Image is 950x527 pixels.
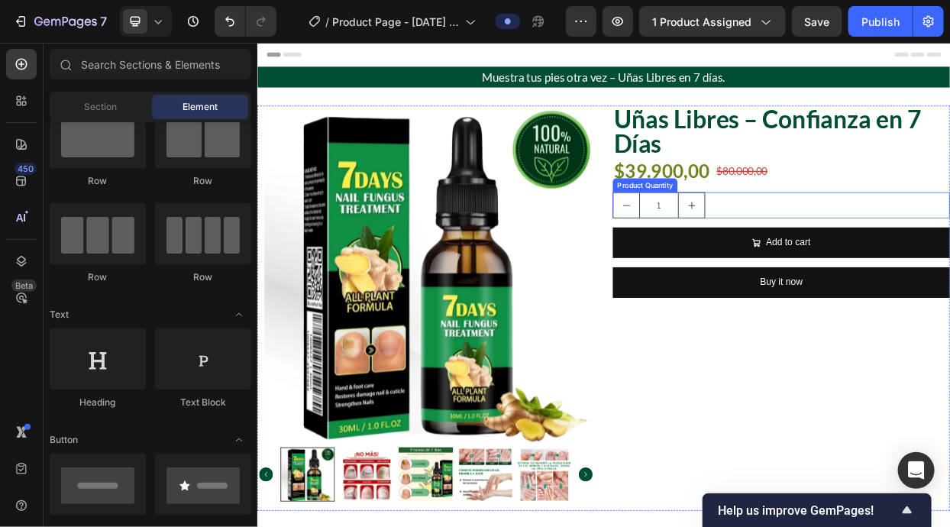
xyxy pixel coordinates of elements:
div: Undo/Redo [215,6,276,37]
div: Add to cart [673,254,732,276]
p: Muestra tus pies otra vez – Uñas Libres en 7 días. [2,36,915,54]
button: Publish [848,6,913,37]
iframe: Design area [257,43,950,527]
div: Product Quantity [473,182,553,196]
span: Save [805,15,830,28]
span: Toggle open [227,428,251,452]
span: / [325,14,329,30]
h2: Uñas Libres – Confianza en 7 Días [470,83,916,150]
div: Row [155,174,251,188]
div: $80.000,00 [606,156,677,183]
div: Text Block [155,396,251,409]
span: Toggle open [227,302,251,327]
div: $39.900,00 [470,154,600,186]
button: decrement [471,199,506,231]
div: Publish [861,14,900,30]
span: Help us improve GemPages! [718,503,898,518]
span: Button [50,433,78,447]
span: Element [183,100,218,114]
div: Heading [50,396,146,409]
button: Save [792,6,842,37]
div: Buy it now [665,306,722,328]
span: Product Page - [DATE] 22:34:13 [332,14,459,30]
button: Add to cart [470,244,916,285]
span: 1 product assigned [652,14,751,30]
button: Show survey - Help us improve GemPages! [718,501,916,519]
div: Row [50,270,146,284]
button: 7 [6,6,114,37]
div: Row [50,174,146,188]
span: Text [50,308,69,322]
div: Open Intercom Messenger [898,452,935,489]
button: Buy it now [470,297,916,338]
input: Search Sections & Elements [50,49,251,79]
div: 450 [15,163,37,175]
span: Section [85,100,118,114]
button: increment [557,199,592,231]
div: Beta [11,280,37,292]
p: 7 [100,12,107,31]
div: Row [155,270,251,284]
input: quantity [506,199,557,231]
button: 1 product assigned [639,6,786,37]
